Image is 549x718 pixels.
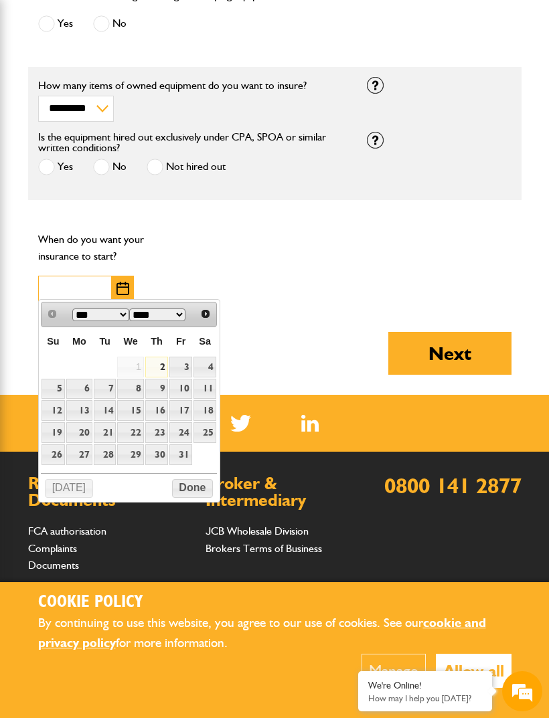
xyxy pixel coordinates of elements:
[193,357,216,377] a: 4
[172,479,213,498] button: Done
[38,132,347,153] label: Is the equipment hired out exclusively under CPA, SPOA or similar written conditions?
[93,15,127,32] label: No
[145,379,168,399] a: 9
[42,422,65,443] a: 19
[66,379,92,399] a: 6
[28,559,79,571] a: Documents
[66,422,92,443] a: 20
[169,379,192,399] a: 10
[147,159,226,175] label: Not hired out
[94,444,116,465] a: 28
[38,613,512,654] p: By continuing to use this website, you agree to our use of cookies. See our for more information.
[28,542,77,555] a: Complaints
[45,479,93,498] button: [DATE]
[117,422,143,443] a: 22
[368,680,482,691] div: We're Online!
[145,357,168,377] a: 2
[94,379,116,399] a: 7
[38,231,183,265] p: When do you want your insurance to start?
[116,282,129,295] img: Choose date
[193,400,216,421] a: 18
[220,7,252,39] div: Minimize live chat window
[93,159,127,175] label: No
[368,693,482,703] p: How may I help you today?
[169,444,192,465] a: 31
[38,592,512,613] h2: Cookie Policy
[70,75,225,92] div: Chat with us now
[28,475,185,509] h2: Regulations & Documents
[436,654,512,688] button: Allow all
[206,542,322,555] a: Brokers Terms of Business
[176,336,185,347] span: Friday
[94,400,116,421] a: 14
[145,444,168,465] a: 30
[206,475,363,509] h2: Broker & Intermediary
[193,422,216,443] a: 25
[145,422,168,443] a: 23
[47,336,59,347] span: Sunday
[17,163,244,193] input: Enter your email address
[42,379,65,399] a: 5
[72,336,86,347] span: Monday
[362,654,426,688] button: Manage
[206,525,309,537] a: JCB Wholesale Division
[169,400,192,421] a: 17
[94,422,116,443] a: 21
[182,412,243,430] em: Start Chat
[199,336,211,347] span: Saturday
[117,379,143,399] a: 8
[169,357,192,377] a: 3
[17,203,244,232] input: Enter your phone number
[200,308,211,319] span: Next
[124,336,138,347] span: Wednesday
[193,379,216,399] a: 11
[301,415,319,432] img: Linked In
[384,472,522,499] a: 0800 141 2877
[38,80,347,91] label: How many items of owned equipment do you want to insure?
[117,444,143,465] a: 29
[38,159,73,175] label: Yes
[99,336,110,347] span: Tuesday
[23,74,56,93] img: d_20077148190_company_1631870298795_20077148190
[301,415,319,432] a: LinkedIn
[28,525,106,537] a: FCA authorisation
[17,124,244,153] input: Enter your last name
[66,400,92,421] a: 13
[151,336,163,347] span: Thursday
[42,400,65,421] a: 12
[196,304,216,323] a: Next
[66,444,92,465] a: 27
[42,444,65,465] a: 26
[38,15,73,32] label: Yes
[117,400,143,421] a: 15
[230,415,251,432] img: Twitter
[145,400,168,421] a: 16
[169,422,192,443] a: 24
[388,332,512,375] button: Next
[17,242,244,401] textarea: Type your message and hit 'Enter'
